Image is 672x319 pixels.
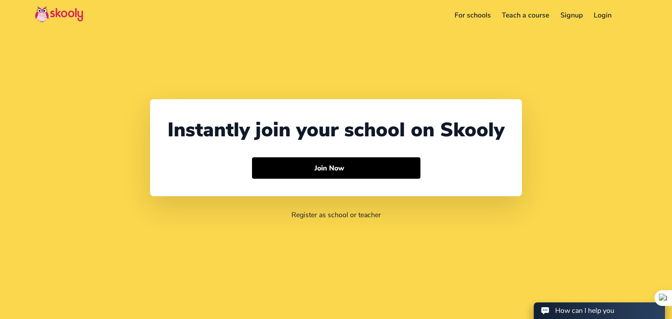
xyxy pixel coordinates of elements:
[588,8,618,22] a: Login
[35,6,83,23] img: Skooly
[348,163,357,173] ion-icon: arrow forward outline
[496,8,555,22] a: Teach a course
[449,8,497,22] a: For schools
[555,8,588,22] a: Signup
[624,8,637,23] button: menu outline
[252,157,420,179] button: Join Nowarrow forward outline
[168,117,504,143] div: Instantly join your school on Skooly
[291,210,381,220] a: Register as school or teacher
